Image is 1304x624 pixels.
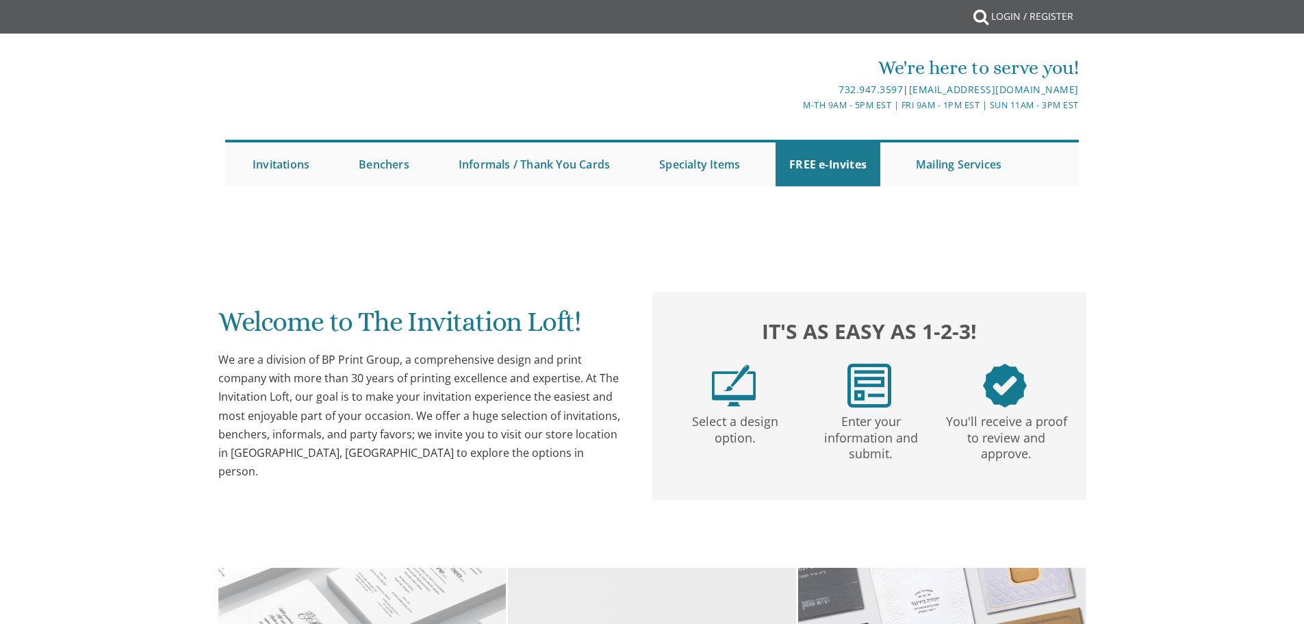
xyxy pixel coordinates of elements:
img: step1.png [712,364,756,408]
a: Benchers [345,142,423,186]
a: Specialty Items [645,142,754,186]
p: You'll receive a proof to review and approve. [941,408,1071,462]
img: step3.png [983,364,1027,408]
a: 732.947.3597 [839,83,903,96]
div: We are a division of BP Print Group, a comprehensive design and print company with more than 30 y... [218,351,625,481]
div: M-Th 9am - 5pm EST | Fri 9am - 1pm EST | Sun 11am - 3pm EST [511,98,1079,112]
p: Select a design option. [670,408,800,447]
a: Informals / Thank You Cards [445,142,624,186]
a: Invitations [239,142,323,186]
a: [EMAIL_ADDRESS][DOMAIN_NAME] [909,83,1079,96]
p: Enter your information and submit. [806,408,936,462]
a: Mailing Services [902,142,1015,186]
h1: Welcome to The Invitation Loft! [218,307,625,347]
a: FREE e-Invites [776,142,880,186]
img: step2.png [847,364,891,408]
div: We're here to serve you! [511,54,1079,82]
h2: It's as easy as 1-2-3! [666,316,1073,347]
div: | [511,82,1079,98]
